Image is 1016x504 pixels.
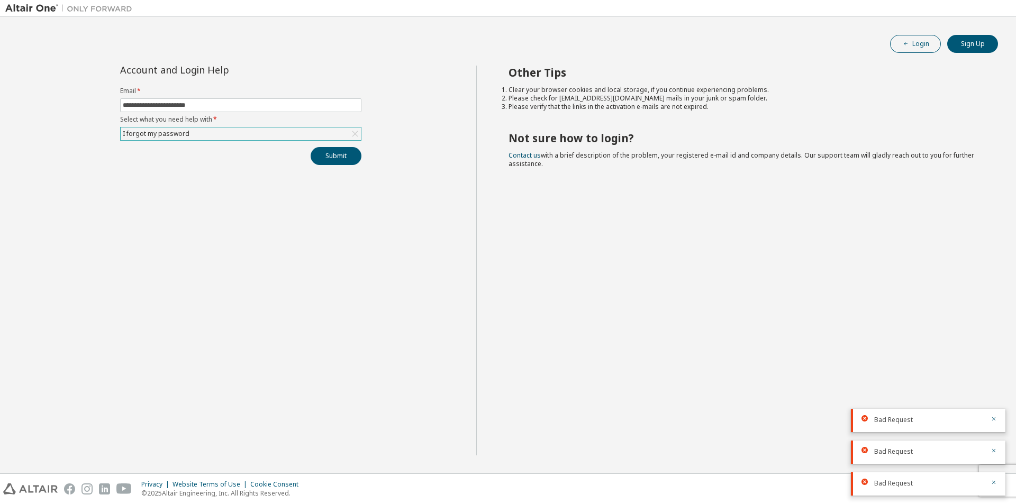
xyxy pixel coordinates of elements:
[99,483,110,494] img: linkedin.svg
[509,94,979,103] li: Please check for [EMAIL_ADDRESS][DOMAIN_NAME] mails in your junk or spam folder.
[120,66,313,74] div: Account and Login Help
[874,416,913,424] span: Bad Request
[120,115,361,124] label: Select what you need help with
[311,147,361,165] button: Submit
[947,35,998,53] button: Sign Up
[141,480,173,489] div: Privacy
[5,3,138,14] img: Altair One
[509,151,541,160] a: Contact us
[116,483,132,494] img: youtube.svg
[890,35,941,53] button: Login
[250,480,305,489] div: Cookie Consent
[509,103,979,111] li: Please verify that the links in the activation e-mails are not expired.
[509,66,979,79] h2: Other Tips
[120,87,361,95] label: Email
[509,86,979,94] li: Clear your browser cookies and local storage, if you continue experiencing problems.
[64,483,75,494] img: facebook.svg
[141,489,305,498] p: © 2025 Altair Engineering, Inc. All Rights Reserved.
[3,483,58,494] img: altair_logo.svg
[509,151,974,168] span: with a brief description of the problem, your registered e-mail id and company details. Our suppo...
[81,483,93,494] img: instagram.svg
[874,447,913,456] span: Bad Request
[173,480,250,489] div: Website Terms of Use
[874,479,913,488] span: Bad Request
[121,127,361,140] div: I forgot my password
[121,128,191,140] div: I forgot my password
[509,131,979,145] h2: Not sure how to login?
